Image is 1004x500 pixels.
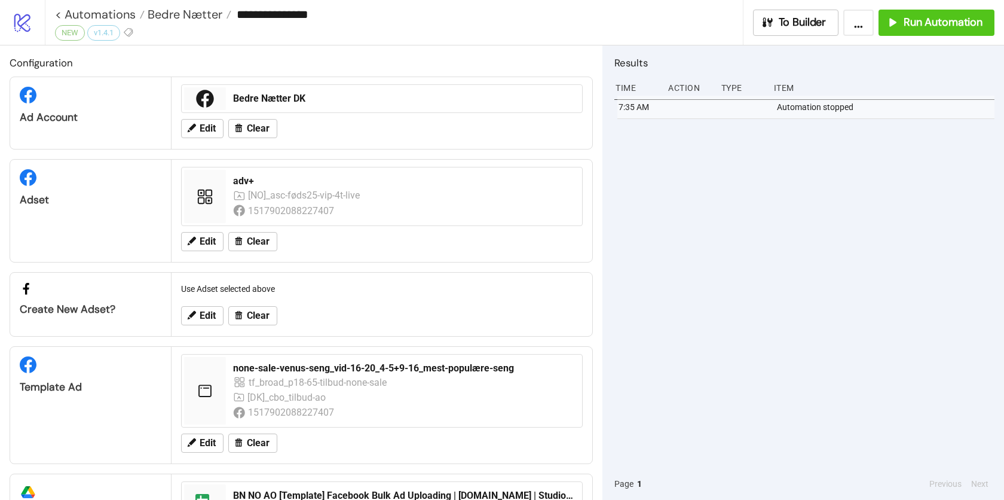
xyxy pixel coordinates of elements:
[753,10,839,36] button: To Builder
[776,96,997,118] div: Automation stopped
[10,55,593,71] h2: Configuration
[633,477,645,490] button: 1
[247,236,270,247] span: Clear
[20,193,161,207] div: Adset
[181,306,224,325] button: Edit
[667,77,711,99] div: Action
[247,310,270,321] span: Clear
[20,111,161,124] div: Ad Account
[247,438,270,449] span: Clear
[249,375,388,390] div: tf_broad_p18-65-tilbud-none-sale
[145,8,231,20] a: Bedre Nætter
[926,477,965,490] button: Previous
[233,92,575,105] div: Bedre Nætter DK
[87,25,120,41] div: v1.4.1
[228,119,277,138] button: Clear
[176,278,587,300] div: Use Adset selected above
[614,55,994,71] h2: Results
[228,306,277,325] button: Clear
[20,303,161,316] div: Create new adset?
[200,123,216,134] span: Edit
[773,77,994,99] div: Item
[20,380,161,394] div: Template Ad
[843,10,874,36] button: ...
[181,119,224,138] button: Edit
[247,390,328,405] div: [DK]_cbo_tilbud-ao
[228,434,277,453] button: Clear
[614,477,633,490] span: Page
[200,236,216,247] span: Edit
[248,203,336,218] div: 1517902088227407
[233,362,565,375] div: none-sale-venus-seng_vid-16-20_4-5+9-16_mest-populære-seng
[247,123,270,134] span: Clear
[779,16,827,29] span: To Builder
[181,232,224,251] button: Edit
[878,10,994,36] button: Run Automation
[904,16,982,29] span: Run Automation
[248,405,336,420] div: 1517902088227407
[55,25,85,41] div: NEW
[145,7,222,22] span: Bedre Nætter
[55,8,145,20] a: < Automations
[617,96,662,118] div: 7:35 AM
[233,175,575,188] div: adv+
[200,438,216,449] span: Edit
[968,477,992,490] button: Next
[228,232,277,251] button: Clear
[200,310,216,321] span: Edit
[720,77,764,99] div: Type
[181,434,224,453] button: Edit
[614,77,659,99] div: Time
[248,188,362,203] div: [NO]_asc-føds25-vip-4t-live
